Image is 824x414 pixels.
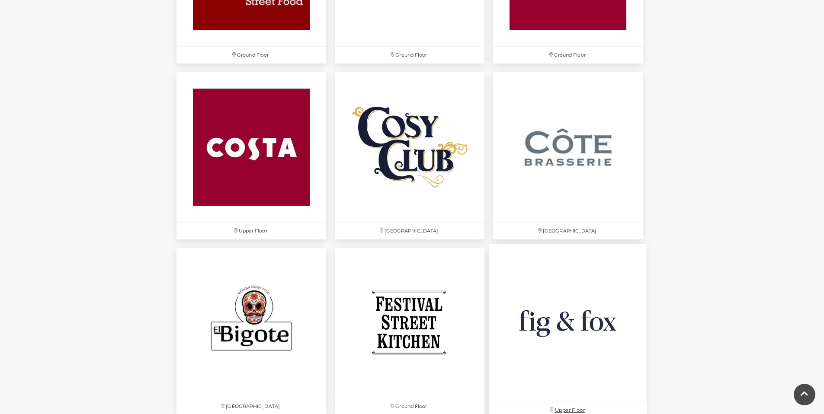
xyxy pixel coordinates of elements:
a: [GEOGRAPHIC_DATA] [330,68,489,243]
p: [GEOGRAPHIC_DATA] [335,223,484,239]
a: Upper Floor [172,68,330,243]
p: Ground Floor [335,47,484,64]
a: [GEOGRAPHIC_DATA] [489,68,647,243]
p: Ground Floor [493,47,643,64]
p: Ground Floor [176,47,326,64]
p: Upper Floor [176,223,326,239]
p: [GEOGRAPHIC_DATA] [493,223,643,239]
